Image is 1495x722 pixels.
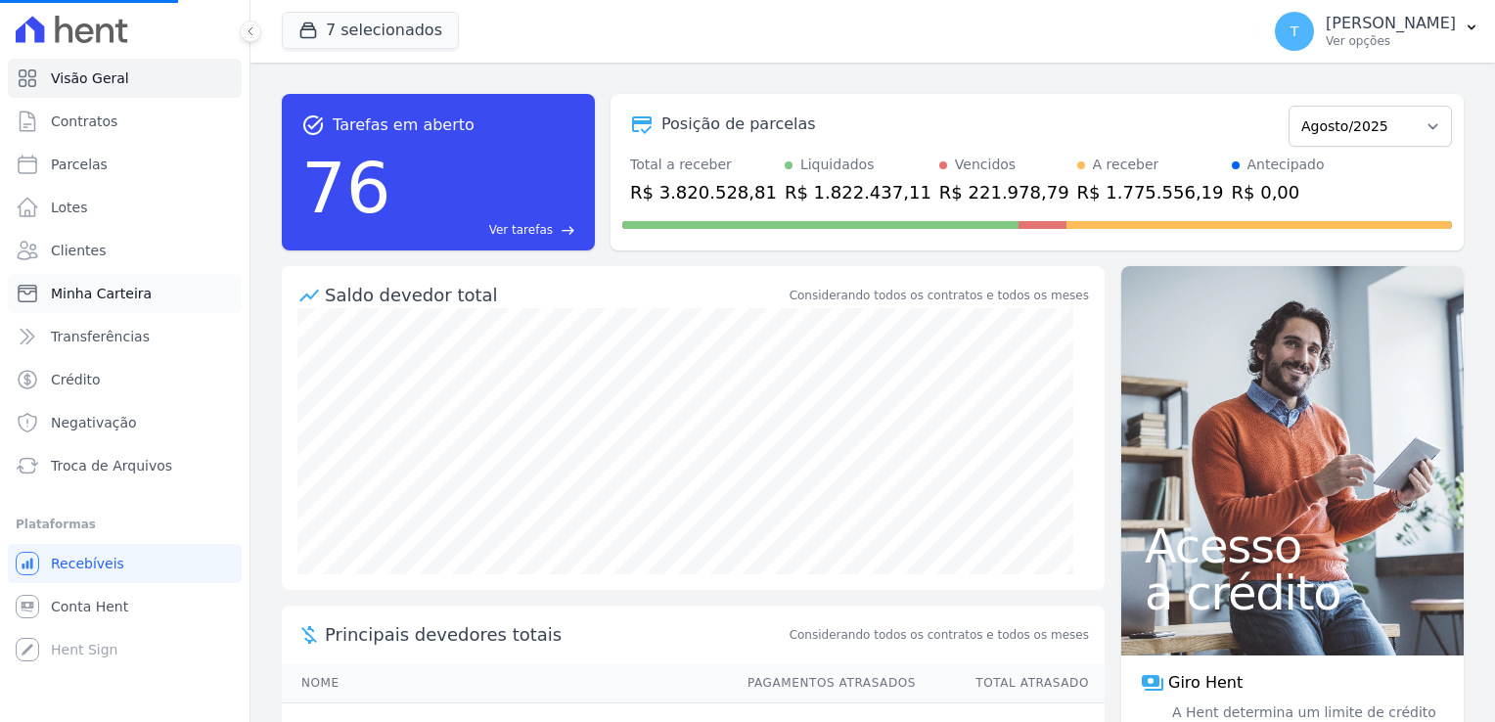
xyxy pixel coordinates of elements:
span: Tarefas em aberto [333,113,475,137]
div: R$ 221.978,79 [939,179,1069,205]
div: Antecipado [1247,155,1325,175]
div: R$ 0,00 [1232,179,1325,205]
span: Principais devedores totais [325,621,786,648]
div: Vencidos [955,155,1016,175]
button: T [PERSON_NAME] Ver opções [1259,4,1495,59]
a: Crédito [8,360,242,399]
a: Negativação [8,403,242,442]
span: T [1291,24,1299,38]
span: Crédito [51,370,101,389]
a: Ver tarefas east [399,221,575,239]
a: Contratos [8,102,242,141]
a: Visão Geral [8,59,242,98]
div: R$ 1.775.556,19 [1077,179,1224,205]
span: Troca de Arquivos [51,456,172,475]
th: Nome [282,663,729,703]
th: Pagamentos Atrasados [729,663,917,703]
span: Conta Hent [51,597,128,616]
div: Liquidados [800,155,875,175]
div: Saldo devedor total [325,282,786,308]
a: Conta Hent [8,587,242,626]
div: R$ 3.820.528,81 [630,179,777,205]
a: Lotes [8,188,242,227]
span: Ver tarefas [489,221,553,239]
span: Lotes [51,198,88,217]
div: Considerando todos os contratos e todos os meses [790,287,1089,304]
div: 76 [301,137,391,239]
span: Giro Hent [1168,671,1243,695]
span: east [561,223,575,238]
div: Plataformas [16,513,234,536]
p: Ver opções [1326,33,1456,49]
th: Total Atrasado [917,663,1105,703]
span: Considerando todos os contratos e todos os meses [790,626,1089,644]
span: Contratos [51,112,117,131]
span: task_alt [301,113,325,137]
a: Minha Carteira [8,274,242,313]
div: A receber [1093,155,1159,175]
div: Total a receber [630,155,777,175]
button: 7 selecionados [282,12,459,49]
span: Transferências [51,327,150,346]
span: Negativação [51,413,137,432]
span: Minha Carteira [51,284,152,303]
a: Recebíveis [8,544,242,583]
div: Posição de parcelas [661,113,816,136]
a: Troca de Arquivos [8,446,242,485]
span: Parcelas [51,155,108,174]
span: a crédito [1145,569,1440,616]
span: Acesso [1145,522,1440,569]
a: Clientes [8,231,242,270]
span: Clientes [51,241,106,260]
span: Recebíveis [51,554,124,573]
a: Transferências [8,317,242,356]
div: R$ 1.822.437,11 [785,179,931,205]
span: Visão Geral [51,68,129,88]
p: [PERSON_NAME] [1326,14,1456,33]
a: Parcelas [8,145,242,184]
